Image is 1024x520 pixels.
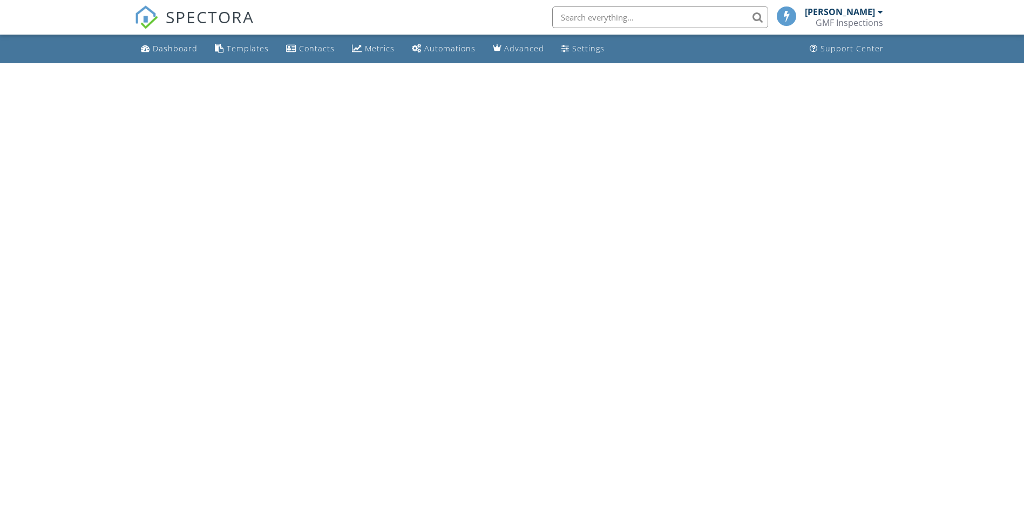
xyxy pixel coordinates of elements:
a: Templates [211,39,273,59]
div: Dashboard [153,43,198,54]
a: Advanced [489,39,548,59]
div: GMF Inspections [816,17,883,28]
span: SPECTORA [166,5,254,28]
div: Settings [572,43,605,54]
div: Metrics [365,43,395,54]
a: Settings [557,39,609,59]
div: [PERSON_NAME] [805,6,875,17]
div: Automations [424,43,476,54]
div: Templates [227,43,269,54]
img: The Best Home Inspection Software - Spectora [134,5,158,29]
a: Support Center [805,39,888,59]
a: Dashboard [137,39,202,59]
a: Metrics [348,39,399,59]
div: Contacts [299,43,335,54]
a: SPECTORA [134,15,254,37]
a: Contacts [282,39,339,59]
input: Search everything... [552,6,768,28]
a: Automations (Basic) [408,39,480,59]
div: Advanced [504,43,544,54]
div: Support Center [820,43,884,54]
